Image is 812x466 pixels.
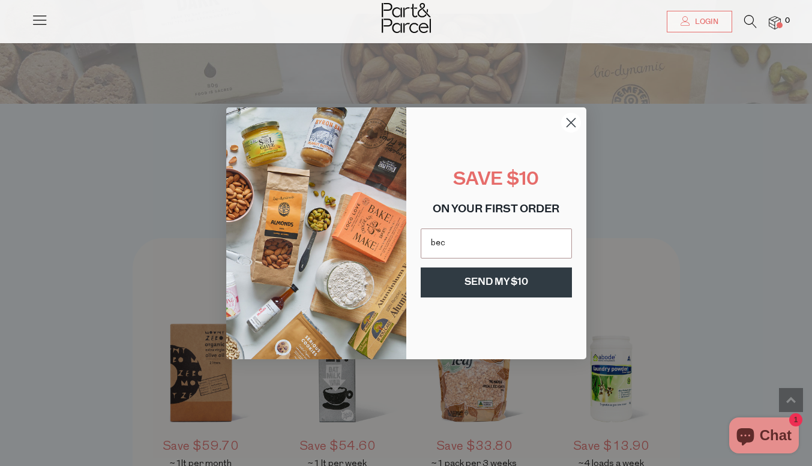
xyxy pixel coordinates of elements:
[561,112,582,133] button: Close dialog
[226,107,406,359] img: 8150f546-27cf-4737-854f-2b4f1cdd6266.png
[667,11,732,32] a: Login
[769,16,781,29] a: 0
[433,205,559,215] span: ON YOUR FIRST ORDER
[453,171,539,190] span: SAVE $10
[382,3,431,33] img: Part&Parcel
[726,417,802,456] inbox-online-store-chat: Shopify online store chat
[421,267,572,297] button: SEND MY $10
[782,16,793,26] span: 0
[421,229,572,258] input: Email
[692,17,718,27] span: Login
